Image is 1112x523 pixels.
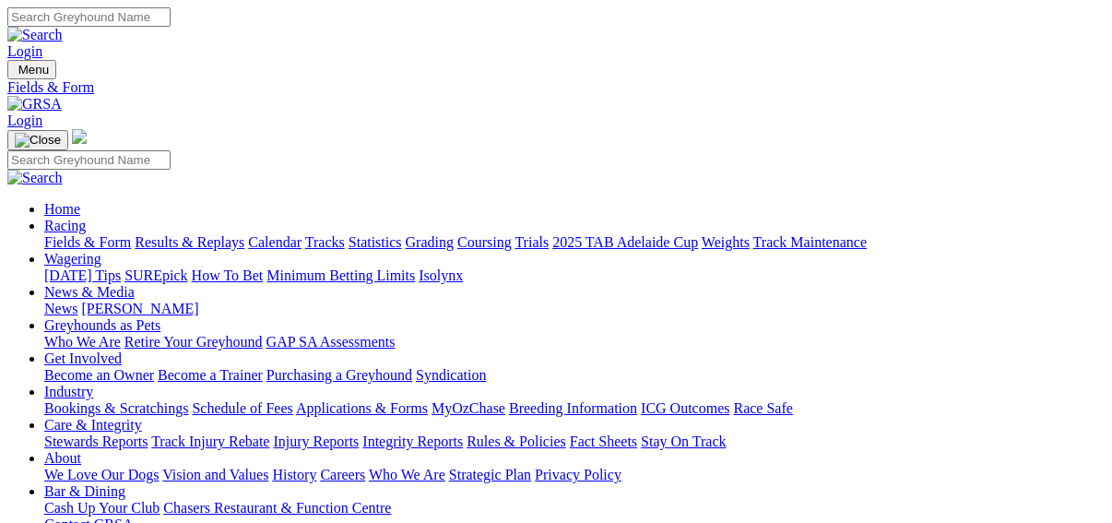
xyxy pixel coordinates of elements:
a: Stay On Track [641,434,726,449]
a: Calendar [248,234,302,250]
div: Greyhounds as Pets [44,334,1105,351]
a: Home [44,201,80,217]
a: Racing [44,218,86,233]
a: [PERSON_NAME] [81,301,198,316]
a: Login [7,113,42,128]
a: Rules & Policies [467,434,566,449]
a: News & Media [44,284,135,300]
a: Privacy Policy [535,467,621,482]
button: Toggle navigation [7,60,56,79]
a: News [44,301,77,316]
a: Results & Replays [135,234,244,250]
a: Integrity Reports [362,434,463,449]
div: Wagering [44,267,1105,284]
a: We Love Our Dogs [44,467,159,482]
a: Care & Integrity [44,417,142,433]
a: Careers [320,467,365,482]
a: Fields & Form [7,79,1105,96]
a: Purchasing a Greyhound [266,367,412,383]
a: Race Safe [733,400,792,416]
a: Who We Are [44,334,121,350]
a: Fields & Form [44,234,131,250]
button: Toggle navigation [7,130,68,150]
a: Coursing [457,234,512,250]
a: Statistics [349,234,402,250]
div: News & Media [44,301,1105,317]
a: Syndication [416,367,486,383]
a: Become a Trainer [158,367,263,383]
div: About [44,467,1105,483]
a: Grading [406,234,454,250]
a: Become an Owner [44,367,154,383]
a: Strategic Plan [449,467,531,482]
a: Minimum Betting Limits [266,267,415,283]
a: History [272,467,316,482]
a: About [44,450,81,466]
a: 2025 TAB Adelaide Cup [552,234,698,250]
a: How To Bet [192,267,264,283]
img: logo-grsa-white.png [72,129,87,144]
a: Get Involved [44,351,122,366]
a: Fact Sheets [570,434,637,449]
a: MyOzChase [432,400,505,416]
a: ICG Outcomes [641,400,729,416]
a: Injury Reports [273,434,359,449]
a: Retire Your Greyhound [124,334,263,350]
img: Search [7,170,63,186]
a: Bar & Dining [44,483,125,499]
a: SUREpick [124,267,187,283]
a: Industry [44,384,93,399]
a: Track Injury Rebate [151,434,269,449]
a: Cash Up Your Club [44,500,160,516]
div: Racing [44,234,1105,251]
a: Track Maintenance [753,234,867,250]
a: Greyhounds as Pets [44,317,160,333]
input: Search [7,150,171,170]
img: GRSA [7,96,62,113]
div: Bar & Dining [44,500,1105,517]
a: Wagering [44,251,101,267]
a: Breeding Information [509,400,637,416]
div: Care & Integrity [44,434,1105,450]
a: Applications & Forms [296,400,428,416]
a: Chasers Restaurant & Function Centre [163,500,391,516]
a: Schedule of Fees [192,400,292,416]
span: Menu [18,63,49,77]
a: Who We Are [369,467,445,482]
a: GAP SA Assessments [266,334,396,350]
img: Search [7,27,63,43]
a: Bookings & Scratchings [44,400,188,416]
a: Trials [515,234,549,250]
a: Isolynx [419,267,463,283]
div: Get Involved [44,367,1105,384]
a: Vision and Values [162,467,268,482]
a: Login [7,43,42,59]
div: Industry [44,400,1105,417]
img: Close [15,133,61,148]
a: Stewards Reports [44,434,148,449]
a: [DATE] Tips [44,267,121,283]
a: Weights [702,234,750,250]
input: Search [7,7,171,27]
a: Tracks [305,234,345,250]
